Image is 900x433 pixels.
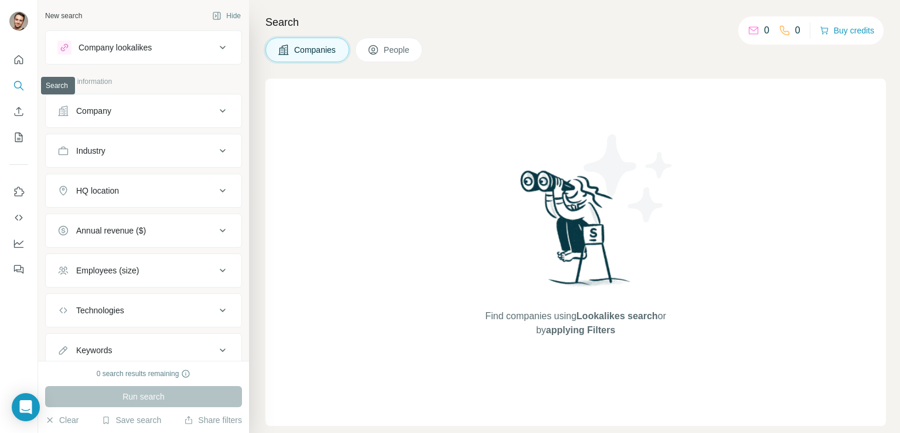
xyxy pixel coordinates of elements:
[46,256,241,285] button: Employees (size)
[79,42,152,53] div: Company lookalikes
[97,368,191,379] div: 0 search results remaining
[576,126,681,231] img: Surfe Illustration - Stars
[204,7,249,25] button: Hide
[9,12,28,31] img: Avatar
[764,23,769,38] p: 0
[265,14,886,31] h4: Search
[9,259,28,280] button: Feedback
[45,414,79,426] button: Clear
[9,101,28,122] button: Enrich CSV
[76,265,139,276] div: Employees (size)
[9,181,28,202] button: Use Surfe on LinkedIn
[546,325,615,335] span: applying Filters
[45,11,82,21] div: New search
[46,216,241,245] button: Annual revenue ($)
[12,393,40,421] div: Open Intercom Messenger
[577,311,658,321] span: Lookalikes search
[9,127,28,148] button: My lists
[384,44,411,56] span: People
[46,336,241,364] button: Keywords
[76,145,105,157] div: Industry
[76,185,119,197] div: HQ location
[76,225,146,236] div: Annual revenue ($)
[76,344,112,356] div: Keywords
[9,207,28,228] button: Use Surfe API
[9,75,28,96] button: Search
[9,233,28,254] button: Dashboard
[45,76,242,87] p: Company information
[76,105,111,117] div: Company
[9,49,28,70] button: Quick start
[101,414,161,426] button: Save search
[184,414,242,426] button: Share filters
[46,33,241,62] button: Company lookalikes
[46,137,241,165] button: Industry
[46,296,241,324] button: Technologies
[76,305,124,316] div: Technologies
[46,177,241,205] button: HQ location
[294,44,337,56] span: Companies
[820,22,874,39] button: Buy credits
[795,23,800,38] p: 0
[515,167,637,298] img: Surfe Illustration - Woman searching with binoculars
[46,97,241,125] button: Company
[482,309,669,337] span: Find companies using or by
